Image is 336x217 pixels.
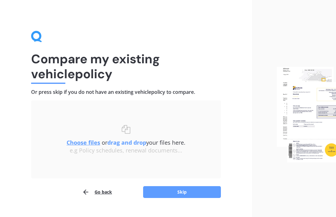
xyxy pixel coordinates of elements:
[44,147,208,154] div: e.g Policy schedules, renewal documents...
[277,67,336,162] img: files.webp
[67,139,185,146] span: or your files here.
[31,51,221,81] h1: Compare my existing vehicle policy
[82,186,112,198] button: Go back
[67,139,100,146] u: Choose files
[31,89,221,95] h4: Or press skip if you do not have an existing vehicle policy to compare.
[107,139,146,146] b: drag and drop
[143,186,221,198] button: Skip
